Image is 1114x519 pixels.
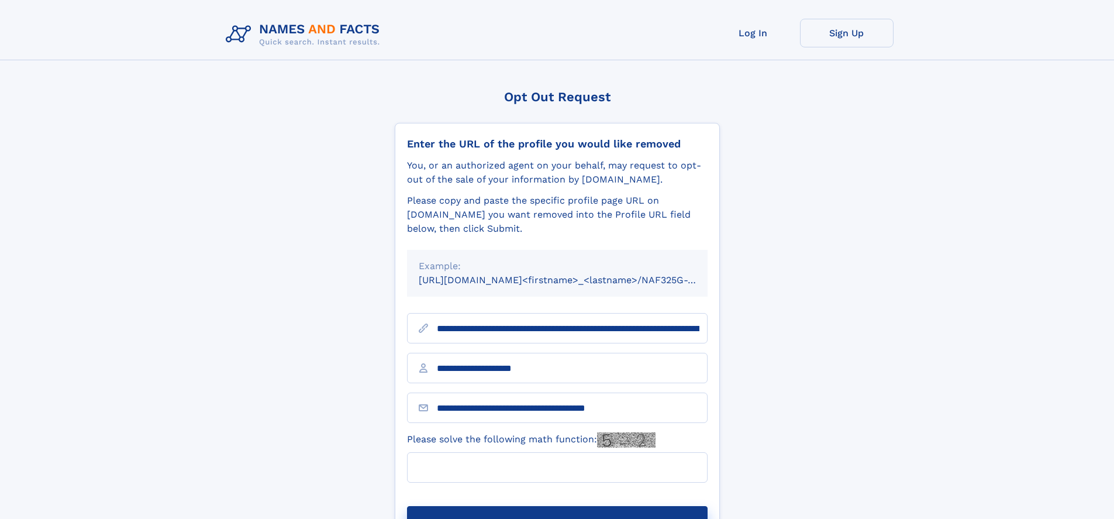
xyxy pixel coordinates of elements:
img: Logo Names and Facts [221,19,389,50]
label: Please solve the following math function: [407,432,656,448]
div: Enter the URL of the profile you would like removed [407,138,708,150]
div: Example: [419,259,696,273]
div: Opt Out Request [395,90,720,104]
a: Sign Up [800,19,894,47]
div: Please copy and paste the specific profile page URL on [DOMAIN_NAME] you want removed into the Pr... [407,194,708,236]
a: Log In [706,19,800,47]
div: You, or an authorized agent on your behalf, may request to opt-out of the sale of your informatio... [407,159,708,187]
small: [URL][DOMAIN_NAME]<firstname>_<lastname>/NAF325G-xxxxxxxx [419,274,730,286]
